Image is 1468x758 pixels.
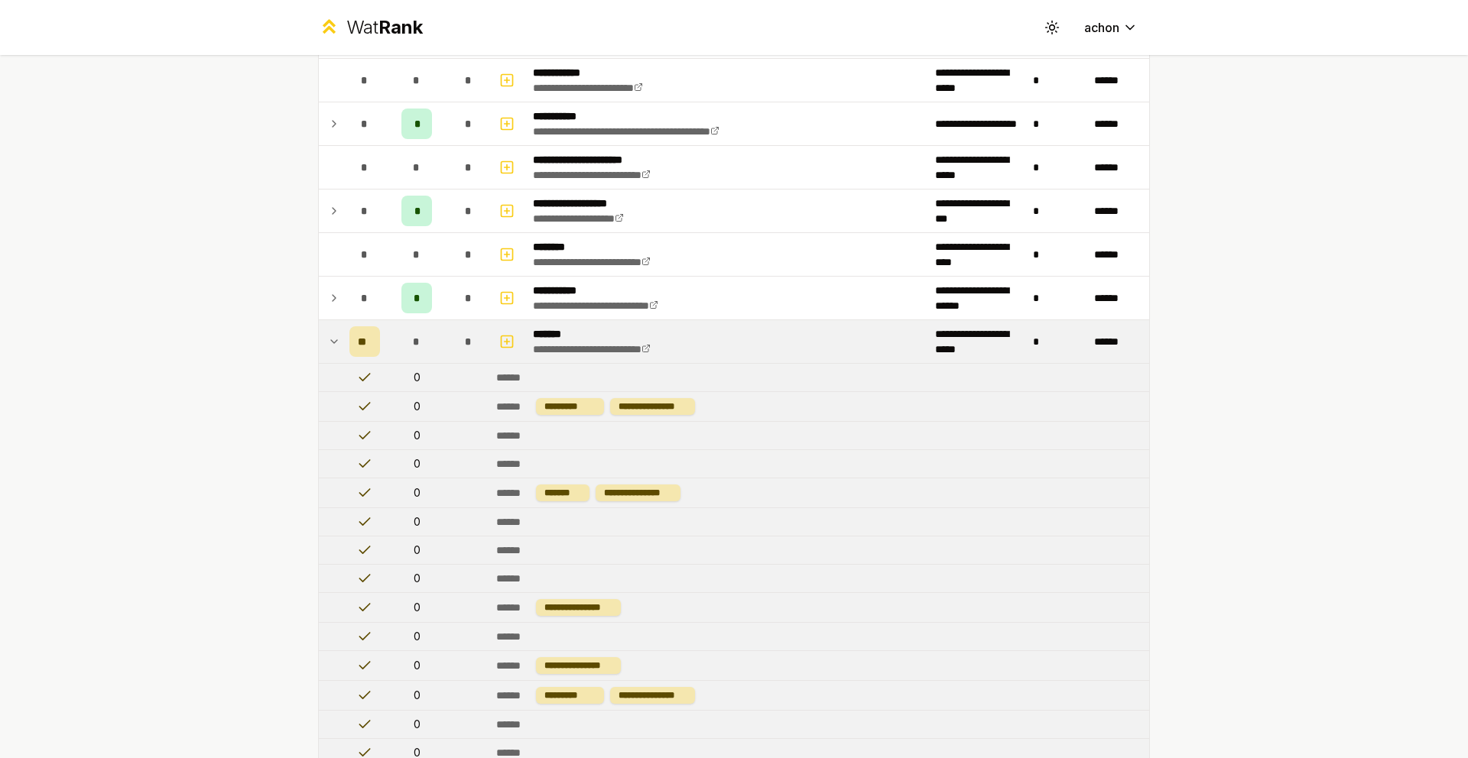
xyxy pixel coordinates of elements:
[386,623,447,650] td: 0
[386,364,447,391] td: 0
[386,711,447,738] td: 0
[386,508,447,536] td: 0
[1072,14,1150,41] button: achon
[386,593,447,622] td: 0
[386,681,447,710] td: 0
[346,15,423,40] div: Wat
[386,536,447,564] td: 0
[386,565,447,592] td: 0
[386,392,447,421] td: 0
[386,422,447,449] td: 0
[378,16,423,38] span: Rank
[386,651,447,680] td: 0
[386,450,447,478] td: 0
[318,15,423,40] a: WatRank
[386,478,447,507] td: 0
[1084,18,1119,37] span: achon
